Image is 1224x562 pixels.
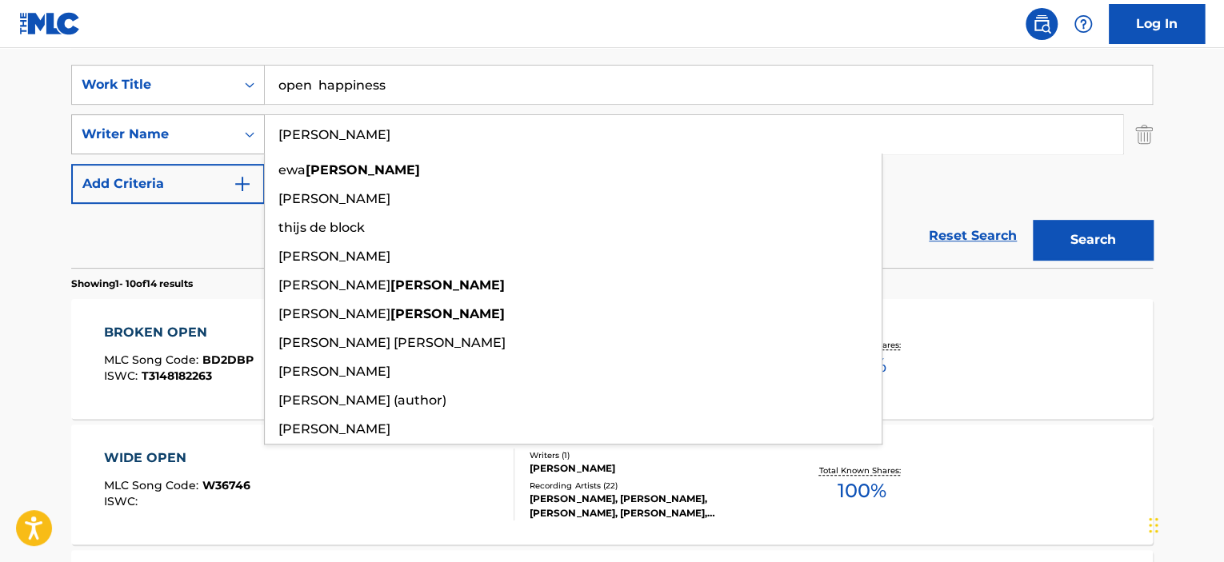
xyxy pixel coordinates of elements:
[1032,14,1051,34] img: search
[202,478,250,492] span: W36746
[278,191,390,206] span: [PERSON_NAME]
[390,277,505,293] strong: [PERSON_NAME]
[921,218,1025,253] a: Reset Search
[104,478,202,492] span: MLC Song Code :
[278,249,390,264] span: [PERSON_NAME]
[1074,14,1093,34] img: help
[1135,114,1153,154] img: Delete Criterion
[1033,220,1153,260] button: Search
[278,306,390,321] span: [PERSON_NAME]
[82,125,226,144] div: Writer Name
[1144,485,1224,562] iframe: Chat Widget
[19,12,81,35] img: MLC Logo
[71,299,1153,419] a: BROKEN OPENMLC Song Code:BD2DBPISWC:T3148182263Writers (2)[PERSON_NAME], [PERSON_NAME] [PERSON_NA...
[530,449,771,461] div: Writers ( 1 )
[390,306,505,321] strong: [PERSON_NAME]
[104,448,250,468] div: WIDE OPEN
[278,364,390,379] span: [PERSON_NAME]
[104,353,202,367] span: MLC Song Code :
[104,323,254,342] div: BROKEN OPEN
[278,220,365,235] span: thijs de block
[82,75,226,94] div: Work Title
[71,424,1153,544] a: WIDE OPENMLC Song Code:W36746ISWC:Writers (1)[PERSON_NAME]Recording Artists (22)[PERSON_NAME], [P...
[71,65,1153,268] form: Search Form
[530,461,771,476] div: [PERSON_NAME]
[233,174,252,193] img: 9d2ae6d4665cec9f34b9.svg
[1109,4,1205,44] a: Log In
[306,162,420,177] strong: [PERSON_NAME]
[837,476,886,505] span: 100 %
[1026,8,1058,40] a: Public Search
[71,277,193,291] p: Showing 1 - 10 of 14 results
[278,393,446,408] span: [PERSON_NAME] (author)
[104,369,142,383] span: ISWC :
[530,492,771,520] div: [PERSON_NAME], [PERSON_NAME], [PERSON_NAME], [PERSON_NAME], [PERSON_NAME]
[278,277,390,293] span: [PERSON_NAME]
[278,162,306,177] span: ewa
[142,369,212,383] span: T3148182263
[1067,8,1099,40] div: Help
[530,480,771,492] div: Recording Artists ( 22 )
[71,164,265,204] button: Add Criteria
[104,494,142,508] span: ISWC :
[202,353,254,367] span: BD2DBP
[818,464,904,476] p: Total Known Shares:
[278,335,506,350] span: [PERSON_NAME] [PERSON_NAME]
[278,421,390,436] span: [PERSON_NAME]
[1149,501,1158,549] div: Drag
